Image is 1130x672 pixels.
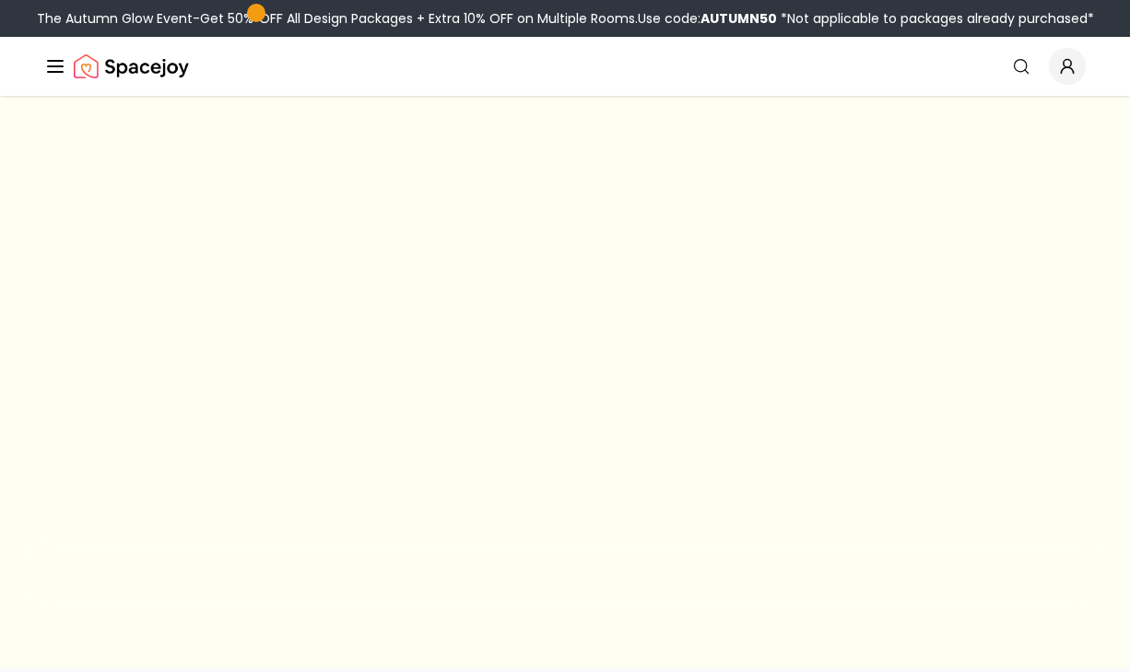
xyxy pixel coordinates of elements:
[44,37,1086,96] nav: Global
[74,48,189,85] img: Spacejoy Logo
[638,9,777,28] span: Use code:
[700,9,777,28] b: AUTUMN50
[74,48,189,85] a: Spacejoy
[777,9,1094,28] span: *Not applicable to packages already purchased*
[37,9,1094,28] div: The Autumn Glow Event-Get 50% OFF All Design Packages + Extra 10% OFF on Multiple Rooms.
